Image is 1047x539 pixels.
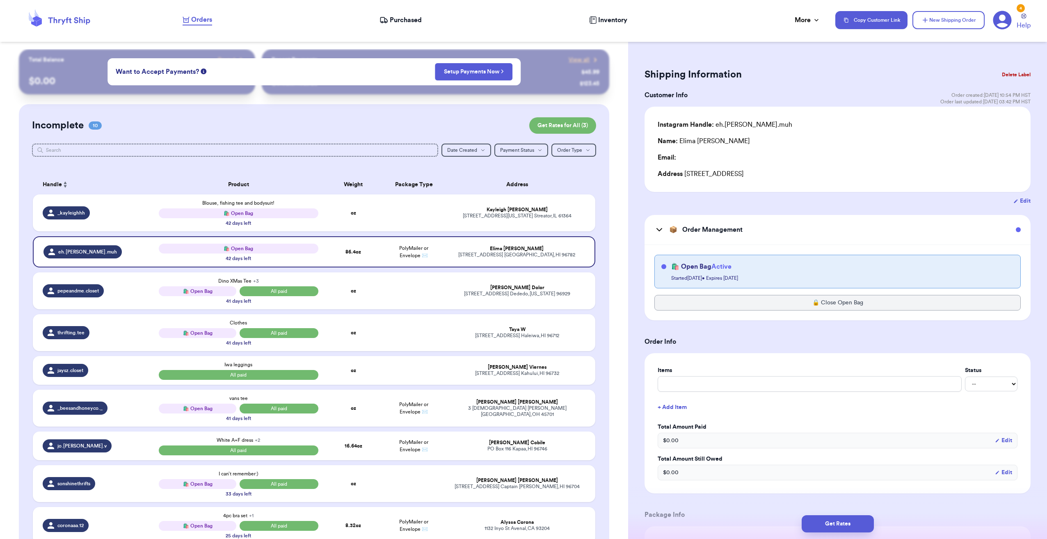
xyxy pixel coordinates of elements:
span: Iwa leggings [224,362,252,367]
strong: oz [351,406,356,411]
div: 🛍️ Open Bag [159,521,236,531]
div: [PERSON_NAME] Dolor [449,285,586,291]
span: vans tee [229,396,248,401]
div: 3 [DEMOGRAPHIC_DATA] [PERSON_NAME] [GEOGRAPHIC_DATA] , OH 45701 [449,405,586,418]
p: Started [DATE] • Expires [DATE] [671,275,1014,281]
span: + 2 [255,438,260,443]
div: 🛍️ Open Bag [159,244,318,254]
button: Sort ascending [62,180,69,190]
strong: 8.32 oz [345,523,361,528]
strong: oz [351,288,356,293]
th: Product [154,175,323,194]
div: [STREET_ADDRESS] Kahului , HI 96732 [449,370,586,377]
th: Address [444,175,596,194]
button: Edit [1013,197,1031,205]
span: All paid [159,445,318,455]
span: sonshinethrifts [57,480,90,487]
button: Order Type [551,144,596,157]
button: Get Rates [802,515,874,532]
div: 41 days left [226,340,251,346]
div: [STREET_ADDRESS] Captain [PERSON_NAME] , HI 96704 [449,484,586,490]
span: All paid [240,328,318,338]
span: Payout [218,56,235,64]
span: All paid [240,521,318,531]
strong: oz [351,330,356,335]
span: Email: [658,154,676,161]
div: 42 days left [226,220,251,226]
button: Delete Label [999,66,1034,84]
strong: 86.4 oz [345,249,361,254]
button: + Add Item [654,398,1021,416]
label: Total Amount Paid [658,423,1017,431]
span: Handle [43,180,62,189]
label: Total Amount Still Owed [658,455,1017,463]
div: $ 123.45 [580,80,599,88]
div: 41 days left [226,298,251,304]
div: 4 [1017,4,1025,12]
span: Payment Status [500,148,534,153]
span: _kayleighhh [57,210,85,216]
span: PolyMailer or Envelope ✉️ [399,440,428,452]
div: 25 days left [226,532,251,539]
span: _beesandhoneyco._ [57,405,103,411]
span: Address [658,171,683,177]
div: [STREET_ADDRESS] [658,169,1017,179]
span: Active [711,263,732,270]
div: More [795,15,821,25]
span: pepeandme.closet [57,288,99,294]
span: eh.[PERSON_NAME].muh [58,249,117,255]
h2: Incomplete [32,119,84,132]
label: Status [965,366,1017,375]
div: [PERSON_NAME] [PERSON_NAME] [449,399,586,405]
span: Name: [658,138,678,144]
span: Inventory [598,15,627,25]
div: [STREET_ADDRESS] Haleiwa , HI 96712 [449,333,586,339]
h2: Shipping Information [645,68,742,81]
span: + 1 [249,513,254,518]
div: 1132 Inyo St Avenal , CA 93204 [449,525,586,532]
span: PolyMailer or Envelope ✉️ [399,519,428,532]
p: Total Balance [29,56,64,64]
span: $ 0.00 [663,436,679,445]
div: 🛍️ Open Bag [159,286,236,296]
div: PO Box 116 Kapaa , HI 96746 [449,446,586,452]
div: Elima [PERSON_NAME] [449,246,585,252]
button: Payment Status [494,144,548,157]
div: [STREET_ADDRESS] Dededo , [US_STATE] 96929 [449,291,586,297]
strong: oz [351,368,356,373]
div: Alyssa Corona [449,519,586,525]
div: 41 days left [226,415,251,422]
button: Copy Customer Link [835,11,908,29]
div: 🛍️ Open Bag [159,208,318,218]
span: jaysz.closet [57,367,83,374]
div: 🛍️ Open Bag [159,404,236,413]
span: jo.[PERSON_NAME].v [57,443,107,449]
div: $ 45.99 [581,68,599,76]
button: 🔒 Close Open Bag [654,295,1021,311]
span: $ 0.00 [663,468,679,477]
h3: Customer Info [645,90,688,100]
span: Clothes [230,320,247,325]
th: Weight [323,175,384,194]
a: 4 [993,11,1012,30]
div: 🛍️ Open Bag [159,479,236,489]
button: Setup Payments Now [435,63,513,80]
span: Order last updated: [DATE] 03:42 PM HST [940,98,1031,105]
h3: Order Info [645,337,1031,347]
strong: 16.64 oz [345,443,362,448]
a: Payout [218,56,245,64]
div: eh.[PERSON_NAME].muh [658,120,792,130]
span: Purchased [390,15,422,25]
div: [PERSON_NAME] Cobile [449,440,586,446]
span: I can’t remember:) [219,471,258,476]
a: View all [569,56,599,64]
span: All paid [240,286,318,296]
span: Blouse, fishing tee and bodysuit! [202,201,274,206]
div: [STREET_ADDRESS][US_STATE] Streator , IL 61364 [449,213,586,219]
span: All paid [159,370,318,380]
div: 🛍️ Open Bag [159,328,236,338]
span: All paid [240,404,318,413]
strong: oz [351,481,356,486]
span: Order Type [557,148,582,153]
span: Orders [191,15,212,25]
